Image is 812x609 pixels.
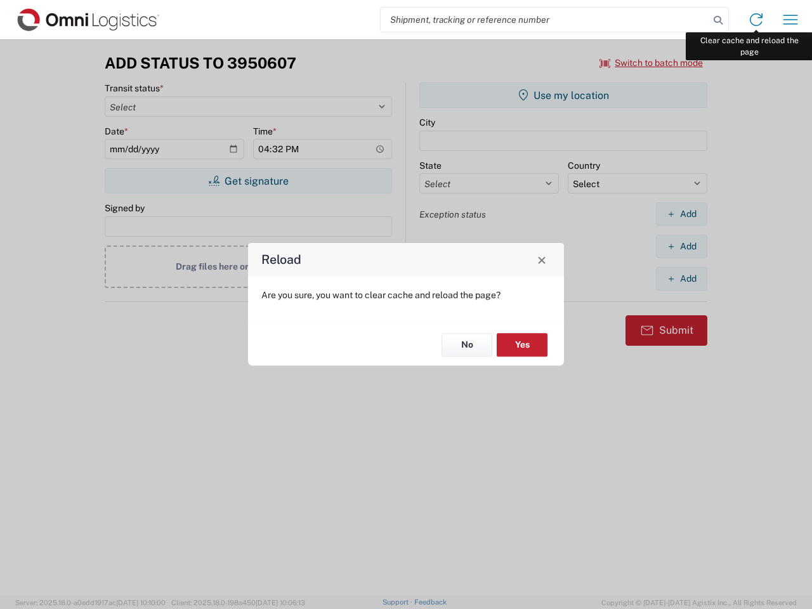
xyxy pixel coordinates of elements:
input: Shipment, tracking or reference number [381,8,709,32]
h4: Reload [261,251,301,269]
button: Close [533,251,551,268]
button: No [442,333,492,357]
button: Yes [497,333,547,357]
p: Are you sure, you want to clear cache and reload the page? [261,289,551,301]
